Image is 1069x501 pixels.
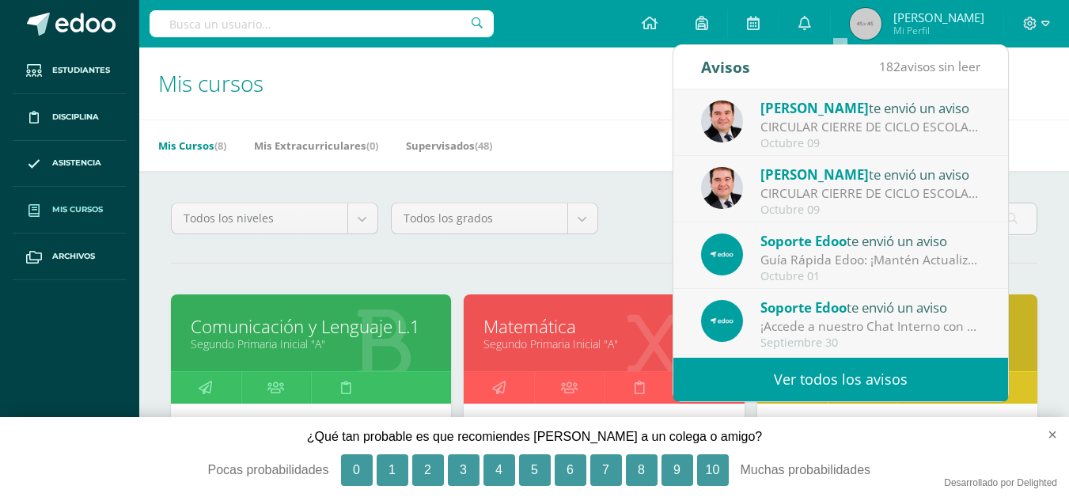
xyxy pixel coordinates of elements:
[483,314,724,339] a: Matemática
[760,99,869,117] span: [PERSON_NAME]
[661,454,693,486] button: 9
[701,101,743,142] img: 57933e79c0f622885edf5cfea874362b.png
[392,203,597,233] a: Todos los grados
[1022,417,1069,452] button: close survey
[760,184,980,203] div: CIRCULAR CIERRE DE CICLO ESCOLAR 2025: Buenas tardes estimados Padres y Madres de familia: Es un ...
[760,203,980,217] div: Octubre 09
[760,165,869,184] span: [PERSON_NAME]
[13,94,127,141] a: Disciplina
[172,203,377,233] a: Todos los niveles
[760,137,980,150] div: Octubre 09
[158,133,226,158] a: Mis Cursos(8)
[760,118,980,136] div: CIRCULAR CIERRE DE CICLO ESCOLAR 2025: Buenas tardes estimados Padres y Madres de familia: Es un ...
[760,97,980,118] div: te envió un aviso
[893,9,984,25] span: [PERSON_NAME]
[701,300,743,342] img: 676617573f7bfa93b0300b4c1ae80bc1.png
[590,454,622,486] button: 7
[879,58,980,75] span: avisos sin leer
[52,157,101,169] span: Asistencia
[519,454,551,486] button: 5
[701,45,750,89] div: Avisos
[483,336,724,351] a: Segundo Primaria Inicial "A"
[741,454,938,486] div: Muchas probabilidades
[555,454,586,486] button: 6
[697,454,729,486] button: 10, Muchas probabilidades
[158,68,263,98] span: Mis cursos
[448,454,480,486] button: 3
[879,58,900,75] span: 182
[760,298,847,317] span: Soporte Edoo
[377,454,408,486] button: 1
[52,64,110,77] span: Estudiantes
[254,133,378,158] a: Mis Extracurriculares(0)
[760,251,980,269] div: Guía Rápida Edoo: ¡Mantén Actualizada tu Información de Perfil!: En Edoo, es importante mantener ...
[191,336,431,351] a: Segundo Primaria Inicial "A"
[701,233,743,275] img: 676617573f7bfa93b0300b4c1ae80bc1.png
[475,139,492,153] span: (48)
[366,139,378,153] span: (0)
[760,270,980,283] div: Octubre 01
[701,167,743,209] img: 57933e79c0f622885edf5cfea874362b.png
[13,141,127,188] a: Asistencia
[406,133,492,158] a: Supervisados(48)
[13,47,127,94] a: Estudiantes
[13,233,127,280] a: Archivos
[483,454,515,486] button: 4
[52,203,103,216] span: Mis cursos
[893,24,984,37] span: Mi Perfil
[214,139,226,153] span: (8)
[760,336,980,350] div: Septiembre 30
[404,203,555,233] span: Todos los grados
[412,454,444,486] button: 2
[131,454,329,486] div: Pocas probabilidades
[760,230,980,251] div: te envió un aviso
[184,203,335,233] span: Todos los niveles
[626,454,658,486] button: 8
[760,232,847,250] span: Soporte Edoo
[760,297,980,317] div: te envió un aviso
[341,454,373,486] button: 0, Pocas probabilidades
[760,317,980,336] div: ¡Accede a nuestro Chat Interno con El Equipo de Soporte y mejora tu experiencia en Edoo LMS!: ¡Te...
[850,8,881,40] img: 45x45
[191,314,431,339] a: Comunicación y Lenguaje L.1
[673,358,1008,401] a: Ver todos los avisos
[150,10,494,37] input: Busca un usuario...
[760,164,980,184] div: te envió un aviso
[13,187,127,233] a: Mis cursos
[52,250,95,263] span: Archivos
[52,111,99,123] span: Disciplina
